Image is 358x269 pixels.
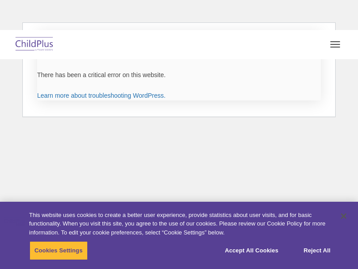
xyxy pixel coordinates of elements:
[30,241,88,260] button: Cookies Settings
[334,206,354,226] button: Close
[289,241,345,260] button: Reject All
[37,70,321,80] p: There has been a critical error on this website.
[37,92,166,99] a: Learn more about troubleshooting WordPress.
[220,241,283,260] button: Accept All Cookies
[13,34,55,55] img: ChildPlus by Procare Solutions
[29,211,333,237] div: This website uses cookies to create a better user experience, provide statistics about user visit...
